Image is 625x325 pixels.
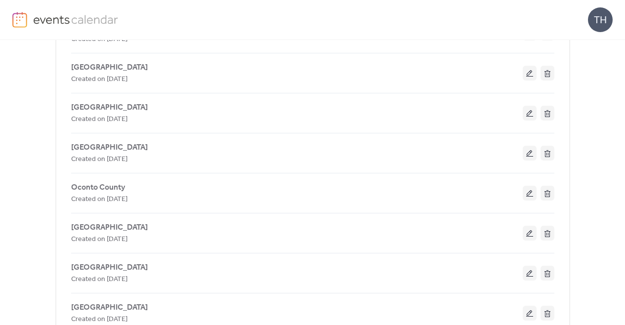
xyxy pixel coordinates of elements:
[71,225,148,230] a: [GEOGRAPHIC_DATA]
[71,65,148,70] a: [GEOGRAPHIC_DATA]
[71,222,148,234] span: [GEOGRAPHIC_DATA]
[71,305,148,310] a: [GEOGRAPHIC_DATA]
[71,274,127,285] span: Created on [DATE]
[71,302,148,314] span: [GEOGRAPHIC_DATA]
[71,105,148,110] a: [GEOGRAPHIC_DATA]
[71,142,148,154] span: [GEOGRAPHIC_DATA]
[71,34,127,45] span: Created on [DATE]
[71,62,148,74] span: [GEOGRAPHIC_DATA]
[71,262,148,274] span: [GEOGRAPHIC_DATA]
[71,185,125,190] a: Oconto County
[71,194,127,205] span: Created on [DATE]
[588,7,613,32] div: TH
[33,12,119,27] img: logo-type
[71,145,148,150] a: [GEOGRAPHIC_DATA]
[71,154,127,165] span: Created on [DATE]
[71,234,127,245] span: Created on [DATE]
[71,74,127,85] span: Created on [DATE]
[12,12,27,28] img: logo
[71,102,148,114] span: [GEOGRAPHIC_DATA]
[71,265,148,270] a: [GEOGRAPHIC_DATA]
[71,114,127,125] span: Created on [DATE]
[71,182,125,194] span: Oconto County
